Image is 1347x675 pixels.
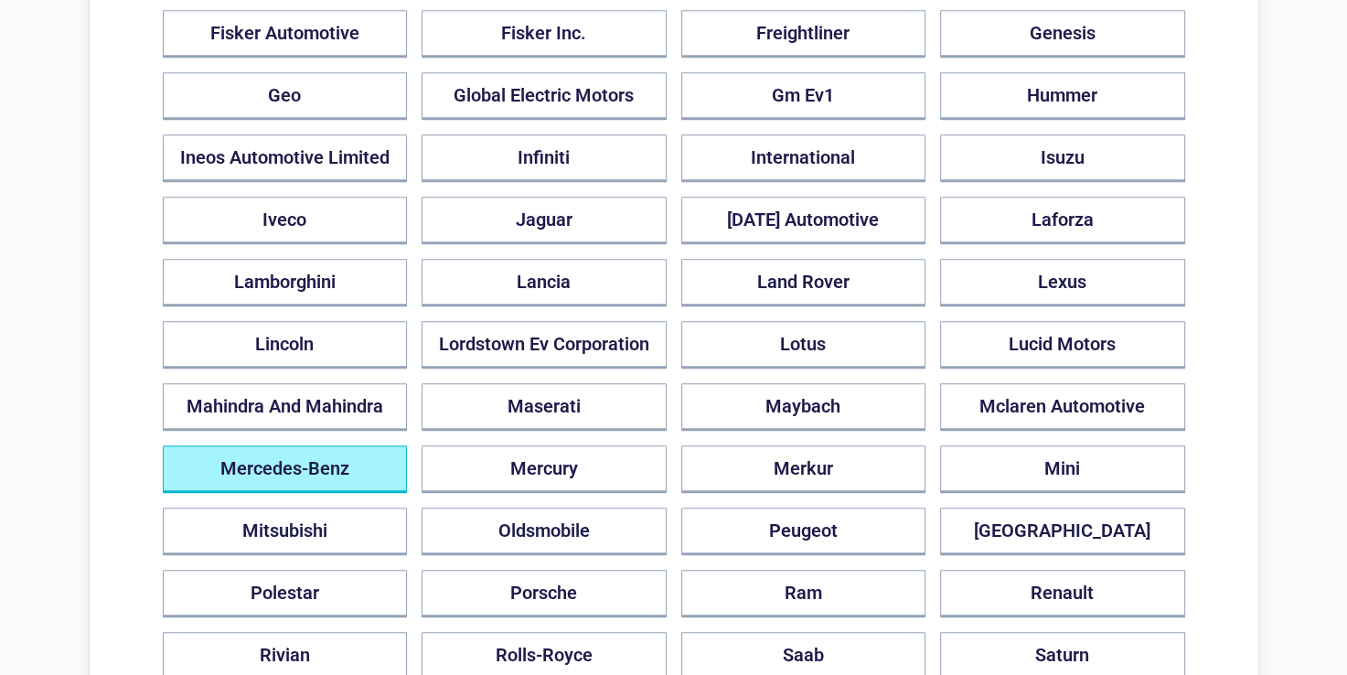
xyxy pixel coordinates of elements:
[422,508,667,555] button: Oldsmobile
[422,134,667,182] button: Infiniti
[681,197,926,244] button: [DATE] Automotive
[422,445,667,493] button: Mercury
[163,383,408,431] button: Mahindra And Mahindra
[422,10,667,58] button: Fisker Inc.
[422,383,667,431] button: Maserati
[681,383,926,431] button: Maybach
[163,445,408,493] button: Mercedes-Benz
[163,259,408,306] button: Lamborghini
[422,570,667,617] button: Porsche
[681,508,926,555] button: Peugeot
[681,134,926,182] button: International
[681,445,926,493] button: Merkur
[163,197,408,244] button: Iveco
[163,72,408,120] button: Geo
[940,570,1185,617] button: Renault
[940,383,1185,431] button: Mclaren Automotive
[940,259,1185,306] button: Lexus
[681,72,926,120] button: Gm Ev1
[422,259,667,306] button: Lancia
[163,508,408,555] button: Mitsubishi
[940,321,1185,369] button: Lucid Motors
[940,508,1185,555] button: [GEOGRAPHIC_DATA]
[422,321,667,369] button: Lordstown Ev Corporation
[163,10,408,58] button: Fisker Automotive
[940,72,1185,120] button: Hummer
[940,10,1185,58] button: Genesis
[681,570,926,617] button: Ram
[163,321,408,369] button: Lincoln
[681,321,926,369] button: Lotus
[681,10,926,58] button: Freightliner
[940,197,1185,244] button: Laforza
[422,72,667,120] button: Global Electric Motors
[163,570,408,617] button: Polestar
[422,197,667,244] button: Jaguar
[163,134,408,182] button: Ineos Automotive Limited
[681,259,926,306] button: Land Rover
[940,134,1185,182] button: Isuzu
[940,445,1185,493] button: Mini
